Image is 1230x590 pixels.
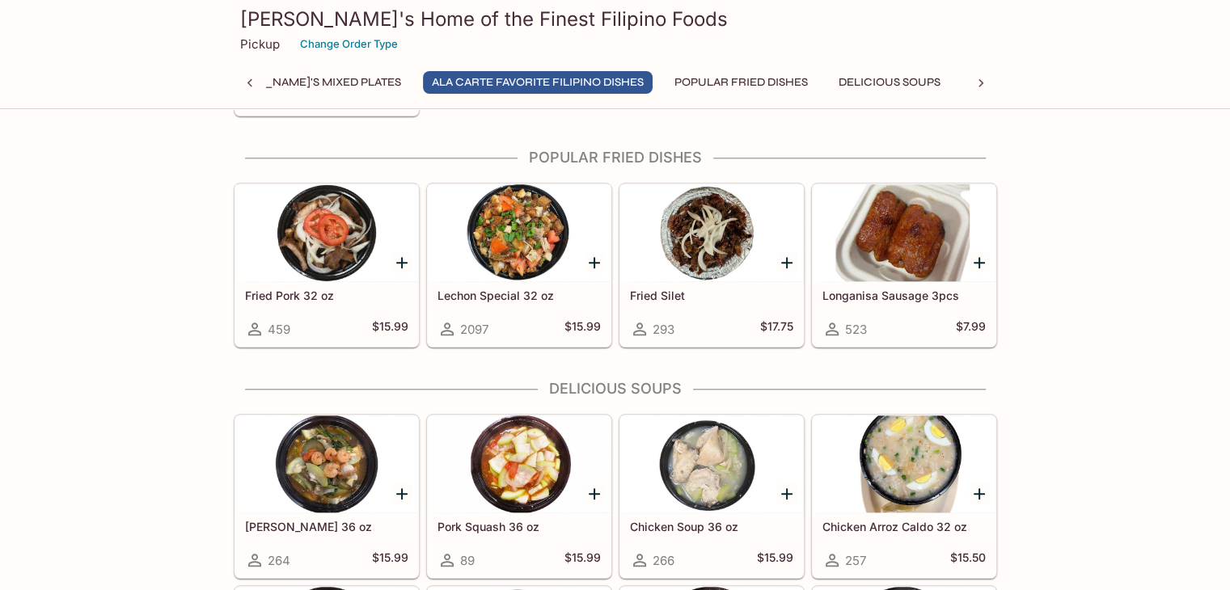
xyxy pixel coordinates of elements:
[813,184,995,281] div: Longanisa Sausage 3pcs
[630,289,793,302] h5: Fried Silet
[234,149,997,166] h4: Popular Fried Dishes
[204,71,410,94] button: [PERSON_NAME]'s Mixed Plates
[293,32,405,57] button: Change Order Type
[428,415,611,512] div: Pork Squash 36 oz
[822,520,986,533] h5: Chicken Arroz Caldo 32 oz
[830,71,949,94] button: Delicious Soups
[812,183,996,347] a: Longanisa Sausage 3pcs523$7.99
[564,550,601,570] h5: $15.99
[812,415,996,578] a: Chicken Arroz Caldo 32 oz257$15.50
[822,289,986,302] h5: Longanisa Sausage 3pcs
[564,319,601,339] h5: $15.99
[372,319,408,339] h5: $15.99
[437,520,601,533] h5: Pork Squash 36 oz
[427,183,611,347] a: Lechon Special 32 oz2097$15.99
[619,415,804,578] a: Chicken Soup 36 oz266$15.99
[653,322,674,337] span: 293
[970,483,990,504] button: Add Chicken Arroz Caldo 32 oz
[956,319,986,339] h5: $7.99
[813,415,995,512] div: Chicken Arroz Caldo 32 oz
[235,415,419,578] a: [PERSON_NAME] 36 oz264$15.99
[845,322,867,337] span: 523
[268,553,290,568] span: 264
[372,550,408,570] h5: $15.99
[268,322,290,337] span: 459
[757,550,793,570] h5: $15.99
[427,415,611,578] a: Pork Squash 36 oz89$15.99
[620,415,803,512] div: Chicken Soup 36 oz
[235,184,418,281] div: Fried Pork 32 oz
[585,252,605,272] button: Add Lechon Special 32 oz
[392,483,412,504] button: Add Sari Sari 36 oz
[950,550,986,570] h5: $15.50
[630,520,793,533] h5: Chicken Soup 36 oz
[653,553,674,568] span: 266
[245,289,408,302] h5: Fried Pork 32 oz
[235,415,418,512] div: Sari Sari 36 oz
[619,183,804,347] a: Fried Silet293$17.75
[962,71,1132,94] button: Squid and Shrimp Dishes
[245,520,408,533] h5: [PERSON_NAME] 36 oz
[585,483,605,504] button: Add Pork Squash 36 oz
[460,322,488,337] span: 2097
[845,553,866,568] span: 257
[423,71,653,94] button: Ala Carte Favorite Filipino Dishes
[777,483,797,504] button: Add Chicken Soup 36 oz
[392,252,412,272] button: Add Fried Pork 32 oz
[460,553,475,568] span: 89
[970,252,990,272] button: Add Longanisa Sausage 3pcs
[428,184,611,281] div: Lechon Special 32 oz
[235,183,419,347] a: Fried Pork 32 oz459$15.99
[240,6,991,32] h3: [PERSON_NAME]'s Home of the Finest Filipino Foods
[234,380,997,398] h4: Delicious Soups
[760,319,793,339] h5: $17.75
[620,184,803,281] div: Fried Silet
[437,289,601,302] h5: Lechon Special 32 oz
[666,71,817,94] button: Popular Fried Dishes
[240,36,280,52] p: Pickup
[777,252,797,272] button: Add Fried Silet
